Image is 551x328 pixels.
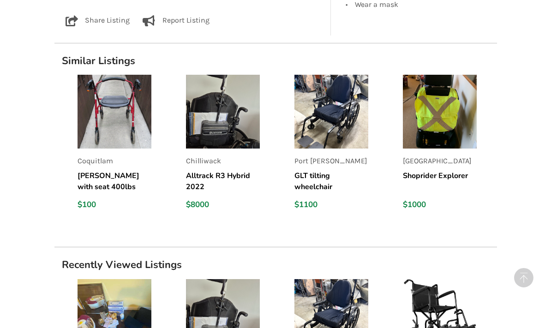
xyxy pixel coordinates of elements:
p: Coquitlam [78,156,151,167]
h5: GLT tilting wheelchair [294,170,368,192]
img: listing [78,75,151,149]
div: $100 [78,200,151,210]
p: Port [PERSON_NAME] [294,156,368,167]
a: listingPort [PERSON_NAME]GLT tilting wheelchair$1100 [294,75,388,217]
a: listingChilliwackAlltrack R3 Hybrid 2022$8000 [186,75,280,217]
p: Share Listing [85,15,130,26]
div: $1100 [294,200,368,210]
img: listing [403,75,477,149]
h5: Alltrack R3 Hybrid 2022 [186,170,260,192]
a: listing[GEOGRAPHIC_DATA]Shoprider Explorer$1000 [403,75,497,217]
div: $1000 [403,200,477,210]
a: listingCoquitlam[PERSON_NAME] with seat 400lbs cap.$100 [78,75,171,217]
img: listing [186,75,260,149]
p: Report Listing [162,15,210,26]
h5: [PERSON_NAME] with seat 400lbs cap. [78,170,151,192]
div: $8000 [186,200,260,210]
h1: Recently Viewed Listings [54,258,497,271]
p: Chilliwack [186,156,260,167]
img: listing [294,75,368,149]
h5: Shoprider Explorer [403,170,477,192]
h1: Similar Listings [54,54,497,67]
p: [GEOGRAPHIC_DATA] [403,156,477,167]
